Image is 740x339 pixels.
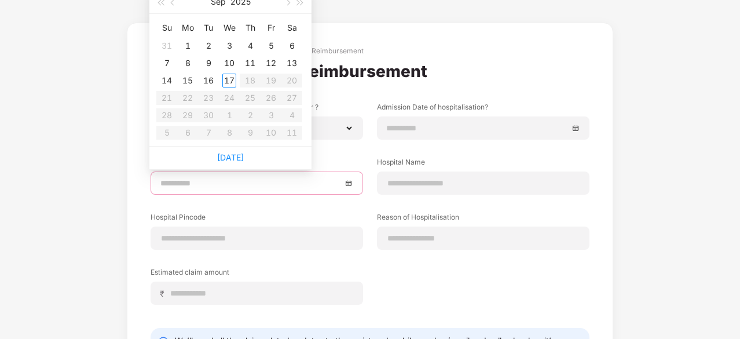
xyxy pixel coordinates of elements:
[181,39,195,53] div: 1
[222,74,236,88] div: 17
[198,19,219,37] th: Tu
[240,19,261,37] th: Th
[160,74,174,88] div: 14
[281,37,302,54] td: 2025-09-06
[219,19,240,37] th: We
[264,39,278,53] div: 5
[160,39,174,53] div: 31
[262,46,364,56] div: Hospitalisation Reimbursement
[240,54,261,72] td: 2025-09-11
[219,37,240,54] td: 2025-09-03
[377,102,589,116] label: Admission Date of hospitalisation?
[156,37,177,54] td: 2025-08-31
[177,37,198,54] td: 2025-09-01
[264,56,278,70] div: 12
[202,74,215,88] div: 16
[377,212,589,227] label: Reason of Hospitalisation
[219,54,240,72] td: 2025-09-10
[181,74,195,88] div: 15
[243,39,257,53] div: 4
[151,212,363,227] label: Hospital Pincode
[202,39,215,53] div: 2
[177,19,198,37] th: Mo
[240,37,261,54] td: 2025-09-04
[219,72,240,89] td: 2025-09-17
[217,152,244,162] a: [DATE]
[222,56,236,70] div: 10
[243,56,257,70] div: 11
[160,56,174,70] div: 7
[160,288,169,299] span: ₹
[377,157,589,172] label: Hospital Name
[261,37,281,54] td: 2025-09-05
[198,54,219,72] td: 2025-09-09
[222,39,236,53] div: 3
[202,56,215,70] div: 9
[285,39,299,53] div: 6
[177,72,198,89] td: 2025-09-15
[156,72,177,89] td: 2025-09-14
[156,54,177,72] td: 2025-09-07
[281,19,302,37] th: Sa
[156,19,177,37] th: Su
[198,37,219,54] td: 2025-09-02
[285,56,299,70] div: 13
[198,72,219,89] td: 2025-09-16
[261,19,281,37] th: Fr
[151,267,363,282] label: Estimated claim amount
[281,54,302,72] td: 2025-09-13
[261,54,281,72] td: 2025-09-12
[177,54,198,72] td: 2025-09-08
[181,56,195,70] div: 8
